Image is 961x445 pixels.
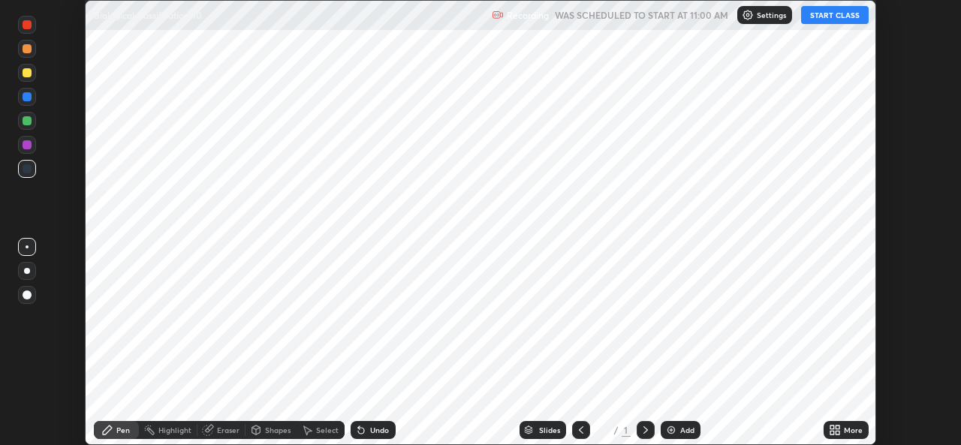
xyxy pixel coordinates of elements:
div: Shapes [265,426,291,434]
p: Biological classification-10 [94,9,202,21]
div: Highlight [158,426,191,434]
div: Select [316,426,339,434]
div: Eraser [217,426,239,434]
img: add-slide-button [665,424,677,436]
p: Recording [507,10,549,21]
div: Add [680,426,694,434]
p: Settings [757,11,786,19]
div: 1 [596,425,611,434]
div: Undo [370,426,389,434]
div: 1 [622,423,631,437]
div: Pen [116,426,130,434]
button: START CLASS [801,6,869,24]
div: More [844,426,863,434]
img: recording.375f2c34.svg [492,9,504,21]
div: Slides [539,426,560,434]
h5: WAS SCHEDULED TO START AT 11:00 AM [555,8,728,22]
div: / [614,425,619,434]
img: class-settings-icons [742,9,754,21]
